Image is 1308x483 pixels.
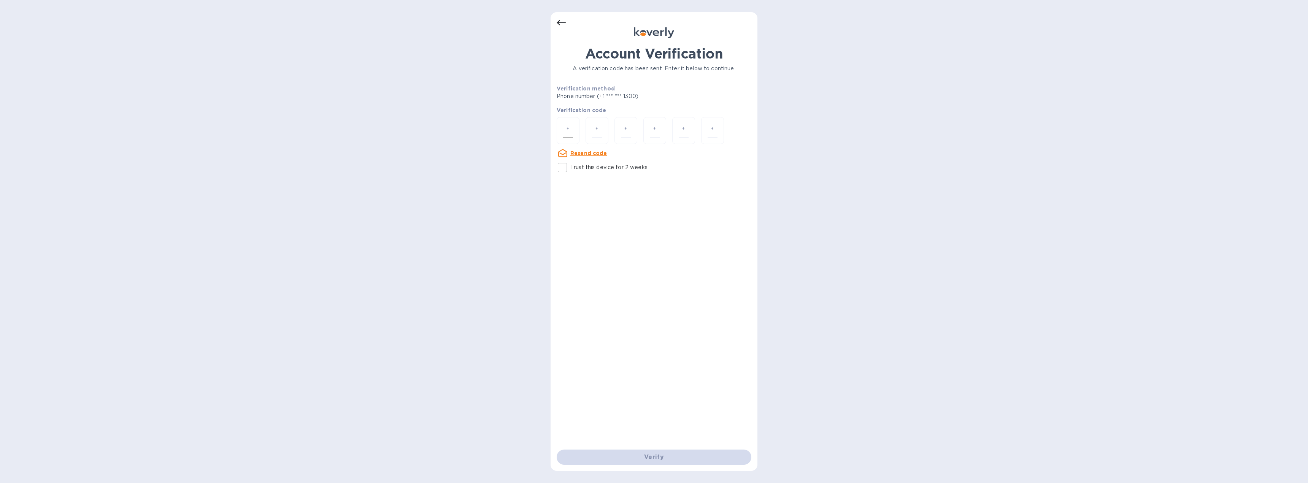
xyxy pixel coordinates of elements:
p: A verification code has been sent. Enter it below to continue. [557,65,751,73]
p: Phone number (+1 *** *** 1300) [557,92,697,100]
p: Trust this device for 2 weeks [570,163,648,171]
b: Verification method [557,86,615,92]
p: Verification code [557,106,751,114]
h1: Account Verification [557,46,751,62]
u: Resend code [570,150,607,156]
